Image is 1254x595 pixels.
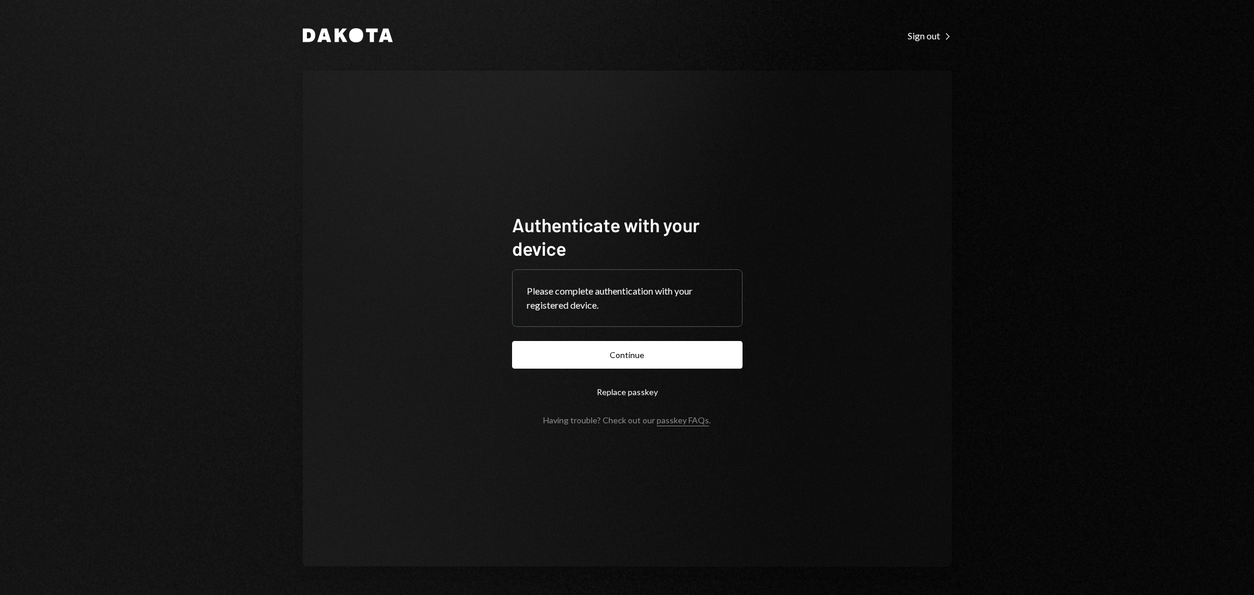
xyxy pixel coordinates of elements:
[908,30,952,42] div: Sign out
[512,213,743,260] h1: Authenticate with your device
[657,415,709,426] a: passkey FAQs
[512,378,743,406] button: Replace passkey
[908,29,952,42] a: Sign out
[543,415,711,425] div: Having trouble? Check out our .
[512,341,743,369] button: Continue
[527,284,728,312] div: Please complete authentication with your registered device.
